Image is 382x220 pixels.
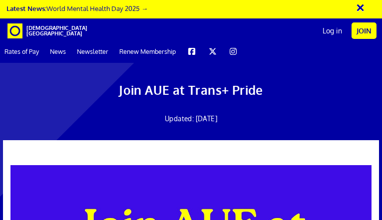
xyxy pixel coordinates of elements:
a: Latest News:World Mental Health Day 2025 → [6,4,148,12]
h2: Updated: [DATE] [119,110,263,127]
a: Join [352,22,377,39]
a: Log in [318,18,347,43]
a: News [45,40,70,62]
span: Join AUE at Trans+ Pride [119,82,263,98]
strong: Latest News: [6,4,46,12]
span: [DEMOGRAPHIC_DATA][GEOGRAPHIC_DATA] [26,25,51,36]
a: Renew Membership [115,40,180,62]
a: Newsletter [72,40,113,62]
